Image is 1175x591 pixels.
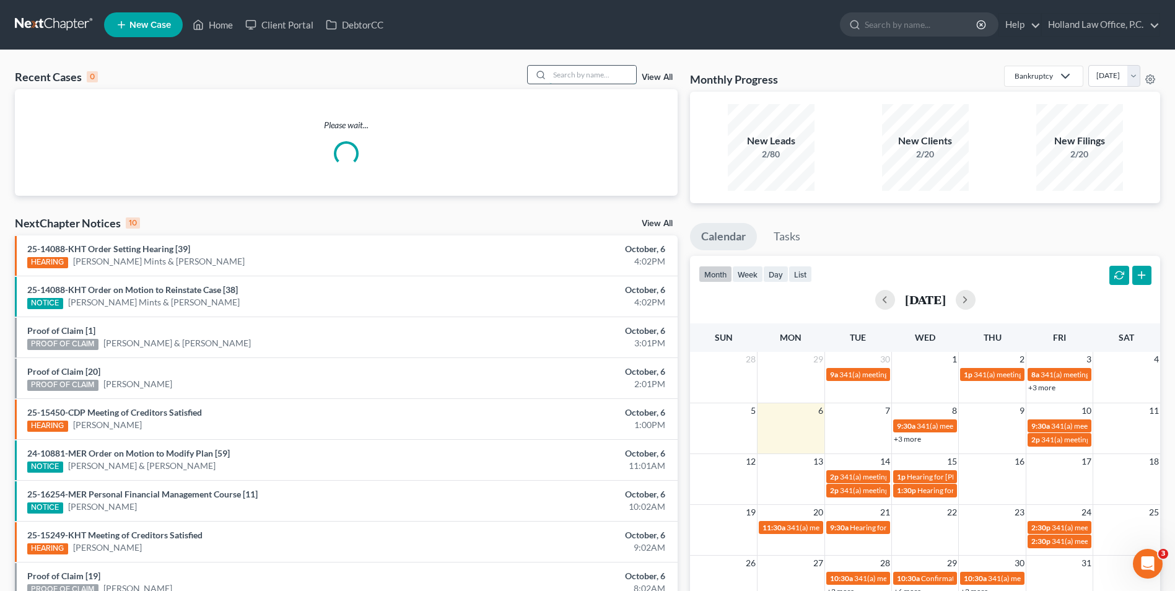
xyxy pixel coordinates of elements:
[1133,549,1163,579] iframe: Intercom live chat
[882,148,969,160] div: 2/20
[27,489,258,499] a: 25-16254-MER Personal Financial Management Course [11]
[999,14,1041,36] a: Help
[830,574,853,583] span: 10:30a
[879,352,891,367] span: 30
[946,454,958,469] span: 15
[73,419,142,431] a: [PERSON_NAME]
[461,337,665,349] div: 3:01PM
[461,325,665,337] div: October, 6
[103,337,251,349] a: [PERSON_NAME] & [PERSON_NAME]
[68,460,216,472] a: [PERSON_NAME] & [PERSON_NAME]
[894,434,921,444] a: +3 more
[1031,536,1051,546] span: 2:30p
[897,574,920,583] span: 10:30a
[1031,370,1039,379] span: 8a
[27,380,98,391] div: PROOF OF CLAIM
[699,266,732,282] button: month
[780,332,802,343] span: Mon
[854,574,974,583] span: 341(a) meeting for [PERSON_NAME]
[812,556,824,571] span: 27
[907,472,1069,481] span: Hearing for [PERSON_NAME] & [PERSON_NAME]
[73,541,142,554] a: [PERSON_NAME]
[320,14,390,36] a: DebtorCC
[461,529,665,541] div: October, 6
[812,352,824,367] span: 29
[461,541,665,554] div: 9:02AM
[27,407,202,418] a: 25-15450-CDP Meeting of Creditors Satisfied
[879,505,891,520] span: 21
[840,486,959,495] span: 341(a) meeting for [PERSON_NAME]
[1015,71,1053,81] div: Bankruptcy
[1028,383,1055,392] a: +3 more
[951,403,958,418] span: 8
[461,284,665,296] div: October, 6
[27,530,203,540] a: 25-15249-KHT Meeting of Creditors Satisfied
[1013,505,1026,520] span: 23
[27,284,238,295] a: 25-14088-KHT Order on Motion to Reinstate Case [38]
[1031,421,1050,431] span: 9:30a
[762,223,811,250] a: Tasks
[27,421,68,432] div: HEARING
[732,266,763,282] button: week
[879,556,891,571] span: 28
[1119,332,1134,343] span: Sat
[1018,403,1026,418] span: 9
[715,332,733,343] span: Sun
[812,505,824,520] span: 20
[839,370,959,379] span: 341(a) meeting for [PERSON_NAME]
[1052,523,1171,532] span: 341(a) meeting for [PERSON_NAME]
[915,332,935,343] span: Wed
[745,556,757,571] span: 26
[15,216,140,230] div: NextChapter Notices
[830,486,839,495] span: 2p
[461,296,665,309] div: 4:02PM
[186,14,239,36] a: Home
[787,523,906,532] span: 341(a) meeting for [PERSON_NAME]
[15,119,678,131] p: Please wait...
[1042,14,1160,36] a: Holland Law Office, P.C.
[1148,403,1160,418] span: 11
[762,523,785,532] span: 11:30a
[461,501,665,513] div: 10:02AM
[15,69,98,84] div: Recent Cases
[27,298,63,309] div: NOTICE
[1080,505,1093,520] span: 24
[1085,352,1093,367] span: 3
[690,223,757,250] a: Calendar
[984,332,1002,343] span: Thu
[461,366,665,378] div: October, 6
[817,403,824,418] span: 6
[974,370,1159,379] span: 341(a) meeting for [PERSON_NAME] & [PERSON_NAME]
[27,502,63,514] div: NOTICE
[879,454,891,469] span: 14
[830,472,839,481] span: 2p
[850,332,866,343] span: Tue
[27,257,68,268] div: HEARING
[27,243,190,254] a: 25-14088-KHT Order Setting Hearing [39]
[745,505,757,520] span: 19
[830,523,849,532] span: 9:30a
[1036,148,1123,160] div: 2/20
[1052,536,1171,546] span: 341(a) meeting for [PERSON_NAME]
[1158,549,1168,559] span: 3
[749,403,757,418] span: 5
[917,486,1080,495] span: Hearing for [PERSON_NAME] & [PERSON_NAME]
[690,72,778,87] h3: Monthly Progress
[897,486,916,495] span: 1:30p
[951,352,958,367] span: 1
[68,501,137,513] a: [PERSON_NAME]
[27,366,100,377] a: Proof of Claim [20]
[946,505,958,520] span: 22
[865,13,978,36] input: Search by name...
[882,134,969,148] div: New Clients
[461,243,665,255] div: October, 6
[27,339,98,350] div: PROOF OF CLAIM
[1053,332,1066,343] span: Fri
[126,217,140,229] div: 10
[946,556,958,571] span: 29
[461,488,665,501] div: October, 6
[988,574,1173,583] span: 341(a) meeting for [PERSON_NAME] & [PERSON_NAME]
[642,219,673,228] a: View All
[1148,505,1160,520] span: 25
[27,571,100,581] a: Proof of Claim [19]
